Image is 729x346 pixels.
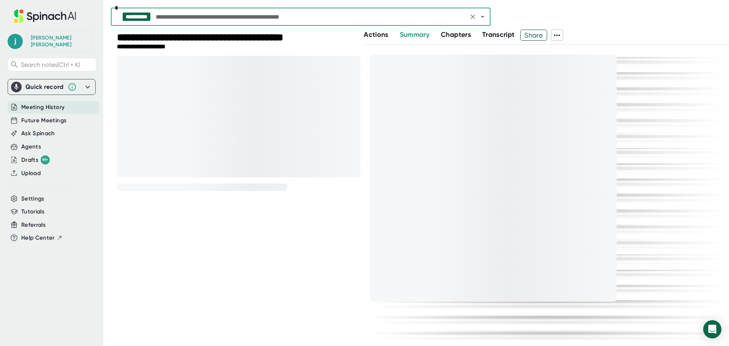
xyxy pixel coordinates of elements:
button: Settings [21,194,44,203]
button: Summary [400,30,429,40]
button: Share [520,30,547,41]
div: 99+ [41,155,50,164]
button: Referrals [21,221,46,229]
button: Future Meetings [21,116,66,125]
span: Summary [400,30,429,39]
div: Quick record [25,83,64,91]
span: Share [521,28,547,42]
span: Actions [364,30,388,39]
div: Jess Younts [31,35,88,48]
button: Help Center [21,234,63,242]
div: Open Intercom Messenger [703,320,721,338]
span: j [8,34,23,49]
button: Tutorials [21,207,44,216]
span: Transcript [482,30,515,39]
button: Ask Spinach [21,129,55,138]
button: Clear [467,11,478,22]
div: Quick record [11,79,92,95]
button: Open [477,11,488,22]
div: Drafts [21,155,50,164]
button: Chapters [441,30,471,40]
button: Transcript [482,30,515,40]
span: Search notes (Ctrl + K) [21,61,80,68]
button: Upload [21,169,41,178]
button: Actions [364,30,388,40]
span: Chapters [441,30,471,39]
button: Drafts 99+ [21,155,50,164]
button: Meeting History [21,103,65,112]
span: Help Center [21,234,55,242]
button: Agents [21,142,41,151]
